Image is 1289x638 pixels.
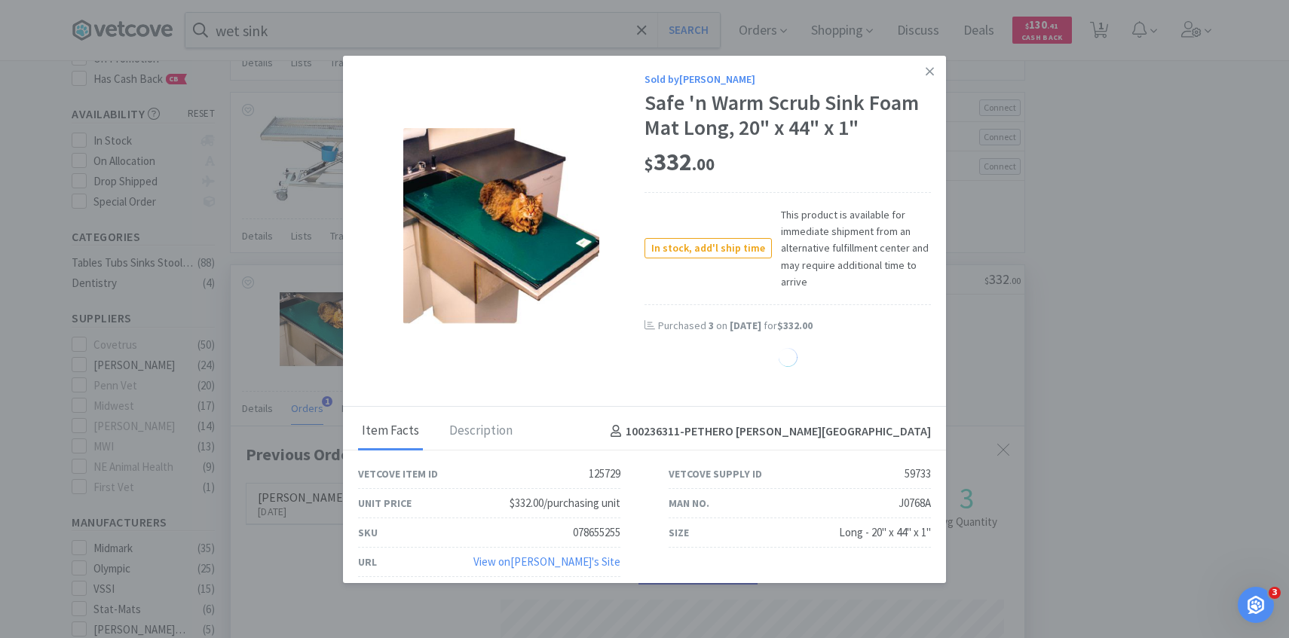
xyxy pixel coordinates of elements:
div: Long - 20" x 44" x 1" [839,524,931,542]
div: URL [358,554,377,570]
div: Man No. [669,495,709,511]
span: 332 [644,147,715,177]
div: 125729 [589,465,620,483]
div: Unit Price [358,495,412,511]
span: $332.00 [777,319,813,332]
div: Purchased on for [658,319,931,334]
span: In stock, add'l ship time [645,239,771,258]
div: Sold by [PERSON_NAME] [644,71,931,87]
span: 3 [709,319,714,332]
div: J0768A [899,494,931,512]
div: Vetcove Supply ID [669,466,762,482]
div: Vetcove Item ID [358,466,438,482]
img: 2c33561ac0274261ac5c6eee3951acf1_59733.jpeg [403,128,599,324]
div: Size [669,524,689,541]
span: 3 [1269,587,1281,599]
iframe: Intercom live chat [1238,587,1274,623]
a: View on[PERSON_NAME]'s Site [473,554,620,569]
span: . 00 [692,154,715,175]
div: SKU [358,524,378,541]
div: 59733 [905,465,931,483]
div: Safe 'n Warm Scrub Sink Foam Mat Long, 20" x 44" x 1" [644,90,931,141]
span: This product is available for immediate shipment from an alternative fulfillment center and may r... [772,206,931,291]
div: $332.00/purchasing unit [510,494,620,512]
div: Item Facts [358,413,423,450]
div: 078655255 [573,524,620,542]
span: [DATE] [730,319,761,332]
div: Description [445,413,516,450]
span: $ [644,154,654,175]
h4: 100236311 - PETHERO [PERSON_NAME][GEOGRAPHIC_DATA] [605,422,931,441]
